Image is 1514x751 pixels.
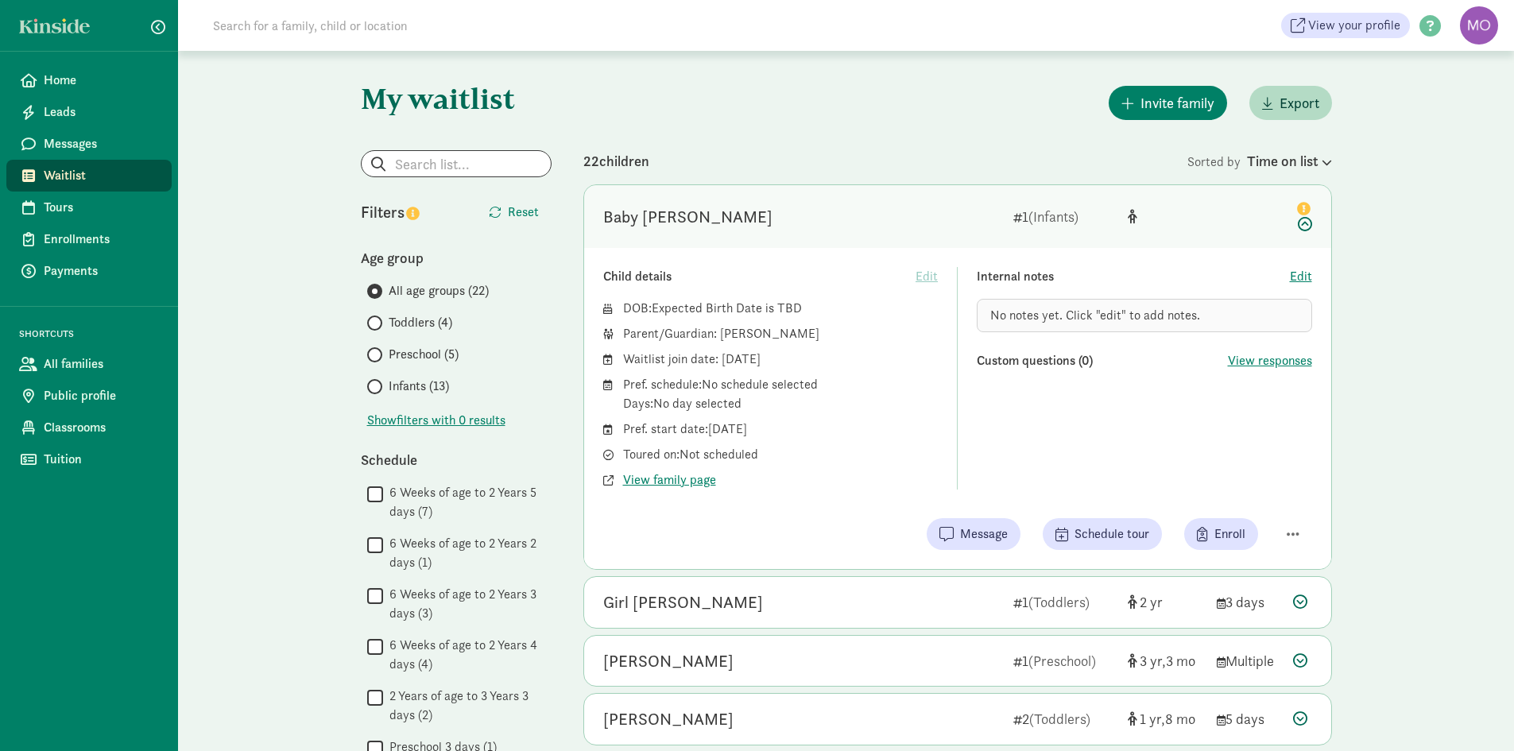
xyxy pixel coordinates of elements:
[6,223,172,255] a: Enrollments
[1187,150,1332,172] div: Sorted by
[1249,86,1332,120] button: Export
[1140,652,1166,670] span: 3
[1228,351,1312,370] button: View responses
[1028,207,1078,226] span: (Infants)
[1217,708,1280,730] div: 5 days
[44,166,159,185] span: Waitlist
[1109,86,1227,120] button: Invite family
[6,192,172,223] a: Tours
[1028,593,1090,611] span: (Toddlers)
[367,411,505,430] span: Show filters with 0 results
[6,348,172,380] a: All families
[44,354,159,374] span: All families
[1128,650,1204,672] div: [object Object]
[623,324,939,343] div: Parent/Guardian: [PERSON_NAME]
[44,103,159,122] span: Leads
[603,267,916,286] div: Child details
[44,261,159,281] span: Payments
[6,160,172,192] a: Waitlist
[1281,13,1410,38] a: View your profile
[361,83,552,114] h1: My waitlist
[44,230,159,249] span: Enrollments
[383,636,552,674] label: 6 Weeks of age to 2 Years 4 days (4)
[1013,650,1115,672] div: 1
[1128,206,1204,227] div: [object Object]
[6,96,172,128] a: Leads
[1140,593,1163,611] span: 2
[6,380,172,412] a: Public profile
[1214,525,1245,544] span: Enroll
[6,443,172,475] a: Tuition
[603,204,772,230] div: Baby Kilsdonk
[361,449,552,470] div: Schedule
[508,203,539,222] span: Reset
[383,534,552,572] label: 6 Weeks of age to 2 Years 2 days (1)
[652,300,802,316] span: Expected Birth Date is TBD
[990,307,1200,323] span: No notes yet. Click "edit" to add notes.
[603,648,734,674] div: Ainsley Kunschke
[603,590,763,615] div: Girl Riemer
[977,267,1290,286] div: Internal notes
[1013,206,1115,227] div: 1
[916,267,938,286] span: Edit
[44,386,159,405] span: Public profile
[1166,652,1195,670] span: 3
[623,299,939,318] div: DOB:
[1435,675,1514,751] iframe: Chat Widget
[389,313,452,332] span: Toddlers (4)
[6,412,172,443] a: Classrooms
[44,198,159,217] span: Tours
[1013,591,1115,613] div: 1
[383,585,552,623] label: 6 Weeks of age to 2 Years 3 days (3)
[44,418,159,437] span: Classrooms
[1217,650,1280,672] div: Multiple
[1247,150,1332,172] div: Time on list
[1140,92,1214,114] span: Invite family
[361,200,456,224] div: Filters
[1184,518,1258,550] button: Enroll
[383,687,552,725] label: 2 Years of age to 3 Years 3 days (2)
[1280,92,1319,114] span: Export
[44,71,159,90] span: Home
[362,151,551,176] input: Search list...
[6,64,172,96] a: Home
[389,377,449,396] span: Infants (13)
[476,196,552,228] button: Reset
[1140,710,1165,728] span: 1
[927,518,1020,550] button: Message
[1217,591,1280,613] div: 3 days
[361,247,552,269] div: Age group
[583,150,1187,172] div: 22 children
[1013,708,1115,730] div: 2
[603,706,734,732] div: Gary Strehlow
[1165,710,1195,728] span: 8
[1043,518,1162,550] button: Schedule tour
[623,445,939,464] div: Toured on: Not scheduled
[203,10,649,41] input: Search for a family, child or location
[367,411,505,430] button: Showfilters with 0 results
[1028,652,1096,670] span: (Preschool)
[623,375,939,413] div: Pref. schedule: No schedule selected Days: No day selected
[977,351,1228,370] div: Custom questions (0)
[1308,16,1400,35] span: View your profile
[623,420,939,439] div: Pref. start date: [DATE]
[1290,267,1312,286] button: Edit
[960,525,1008,544] span: Message
[44,134,159,153] span: Messages
[1128,708,1204,730] div: [object Object]
[6,255,172,287] a: Payments
[383,483,552,521] label: 6 Weeks of age to 2 Years 5 days (7)
[623,350,939,369] div: Waitlist join date: [DATE]
[1075,525,1149,544] span: Schedule tour
[623,470,716,490] button: View family page
[1128,591,1204,613] div: [object Object]
[44,450,159,469] span: Tuition
[1029,710,1090,728] span: (Toddlers)
[389,281,489,300] span: All age groups (22)
[6,128,172,160] a: Messages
